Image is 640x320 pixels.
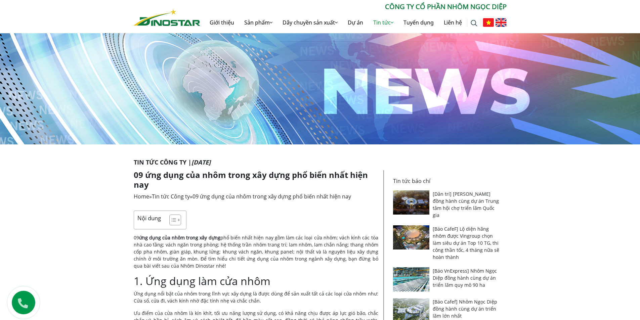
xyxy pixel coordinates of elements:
[200,2,507,12] p: CÔNG TY CỔ PHẦN NHÔM NGỌC DIỆP
[433,191,499,218] a: [Dân trí] [PERSON_NAME] đồng hành cùng dự án Trung tâm hội chợ triển lãm Quốc gia
[393,190,430,215] img: [Dân trí] Nhôm Ngọc Diệp đồng hành cùng dự án Trung tâm hội chợ triển lãm Quốc gia
[483,18,494,27] img: Tiếng Việt
[278,12,343,33] a: Dây chuyền sản xuất
[398,12,439,33] a: Tuyển dụng
[134,275,378,287] h2: 1. Ứng dụng làm cửa nhôm
[433,268,497,288] a: [Báo VnExpress] Nhôm Ngọc Diệp đồng hành cùng dự án triển lãm quy mô 90 ha
[134,193,351,200] span: » »
[368,12,398,33] a: Tin tức
[193,193,351,200] span: 09 ứng dụng của nhôm trong xây dựng phổ biến nhất hiện nay
[152,193,190,200] a: Tin tức Công ty
[134,170,378,190] h1: 09 ứng dụng của nhôm trong xây dựng phổ biến nhất hiện nay
[393,225,430,249] img: [Báo CafeF] Lộ diện hãng nhôm được Vingroup chọn làm siêu dự án Top 10 TG, thi công thần tốc, 4 t...
[433,226,499,260] a: [Báo CafeF] Lộ diện hãng nhôm được Vingroup chọn làm siêu dự án Top 10 TG, thi công thần tốc, 4 t...
[393,177,503,185] p: Tin tức báo chí
[134,234,378,269] p: 09 phổ biến nhất hiện nay gồm làm các loại cửa nhôm; vách kính các tòa nhà cao tầng; vách ngăn tr...
[134,158,507,167] p: Tin tức Công ty |
[134,9,200,26] img: Nhôm Dinostar
[134,193,149,200] a: Home
[137,214,161,222] p: Nội dung
[343,12,368,33] a: Dự án
[164,214,179,226] a: Toggle Table of Content
[134,290,378,304] p: Ứng dụng nổi bật của nhôm trong lĩnh vực xây dựng là được dùng để sản xuất tất cả các loại cửa nh...
[139,234,220,241] strong: ứng dụng của nhôm trong xây dựng
[191,158,211,166] i: [DATE]
[393,267,430,291] img: [Báo VnExpress] Nhôm Ngọc Diệp đồng hành cùng dự án triển lãm quy mô 90 ha
[496,18,507,27] img: English
[239,12,278,33] a: Sản phẩm
[205,12,239,33] a: Giới thiệu
[439,12,467,33] a: Liên hệ
[471,20,477,27] img: search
